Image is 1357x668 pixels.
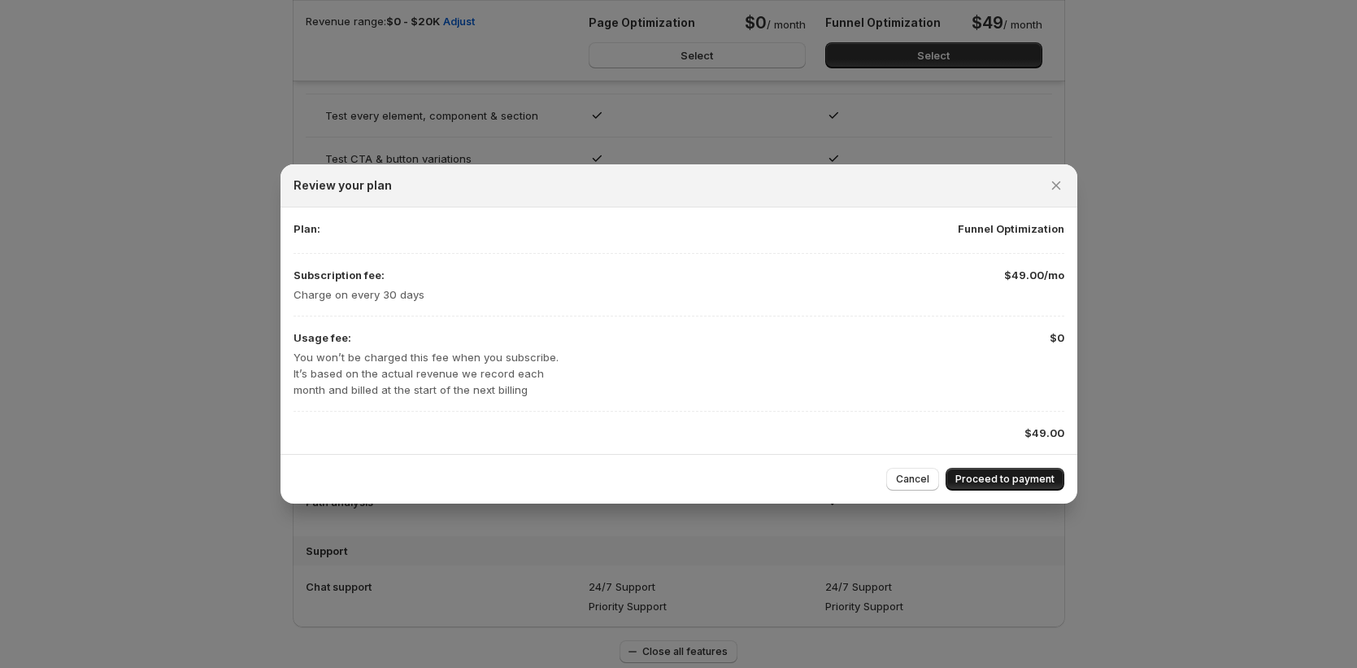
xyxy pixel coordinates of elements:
[294,286,424,303] p: Charge on every 30 days
[294,267,424,283] p: Subscription fee:
[1004,267,1064,283] p: $49.00/mo
[896,473,929,486] span: Cancel
[1024,425,1064,441] p: $49.00
[955,473,1055,486] span: Proceed to payment
[294,330,562,346] p: Usage fee:
[1045,174,1068,197] button: Close
[958,220,1064,237] p: Funnel Optimization
[946,468,1064,491] button: Proceed to payment
[886,468,939,491] button: Cancel
[294,349,562,398] p: You won’t be charged this fee when you subscribe. It’s based on the actual revenue we record each...
[294,220,320,237] p: Plan:
[1050,330,1064,346] p: $0
[294,177,392,194] h2: Review your plan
